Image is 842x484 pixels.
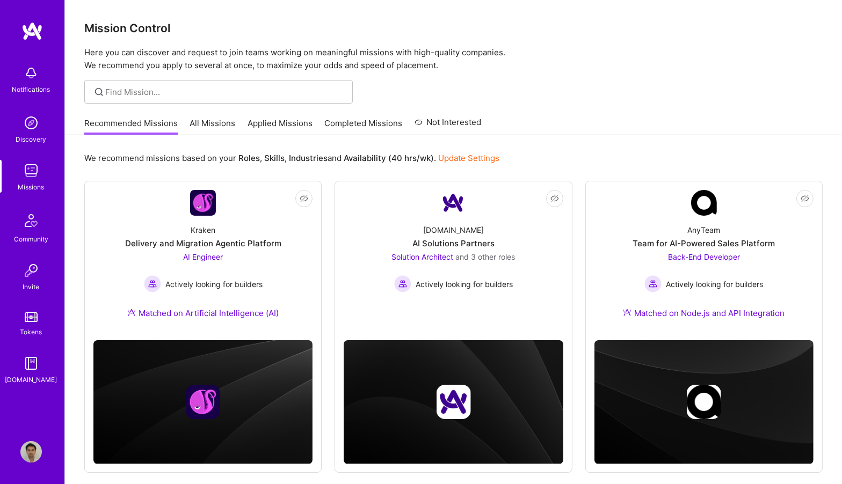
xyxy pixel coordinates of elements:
[633,238,775,249] div: Team for AI-Powered Sales Platform
[25,312,38,322] img: tokens
[165,278,263,290] span: Actively looking for builders
[344,153,434,163] b: Availability (40 hrs/wk)
[84,152,499,164] p: We recommend missions based on your , , and .
[127,307,279,319] div: Matched on Artificial Intelligence (AI)
[84,118,178,135] a: Recommended Missions
[106,86,345,98] input: Find Mission...
[412,238,495,249] div: AI Solutions Partners
[668,252,740,261] span: Back-End Developer
[391,252,453,261] span: Solution Architect
[93,340,313,464] img: cover
[20,441,42,463] img: User Avatar
[416,278,513,290] span: Actively looking for builders
[14,233,48,245] div: Community
[325,118,403,135] a: Completed Missions
[190,190,216,216] img: Company Logo
[594,340,814,464] img: cover
[5,374,57,385] div: [DOMAIN_NAME]
[190,118,236,135] a: All Missions
[144,275,161,292] img: Actively looking for builders
[20,112,42,134] img: discovery
[550,194,559,203] i: icon EyeClosed
[438,153,499,163] a: Update Settings
[423,224,484,236] div: [DOMAIN_NAME]
[186,385,220,419] img: Company logo
[238,153,260,163] b: Roles
[300,194,308,203] i: icon EyeClosed
[84,46,823,72] p: Here you can discover and request to join teams working on meaningful missions with high-quality ...
[16,134,47,145] div: Discovery
[191,224,215,236] div: Kraken
[18,441,45,463] a: User Avatar
[93,190,313,332] a: Company LogoKrakenDelivery and Migration Agentic PlatformAI Engineer Actively looking for builder...
[23,281,40,292] div: Invite
[84,21,823,35] h3: Mission Control
[623,307,785,319] div: Matched on Node.js and API Integration
[344,190,563,322] a: Company Logo[DOMAIN_NAME]AI Solutions PartnersSolution Architect and 3 other rolesActively lookin...
[691,190,717,216] img: Company Logo
[12,84,50,95] div: Notifications
[127,308,136,317] img: Ateam Purple Icon
[93,86,105,98] i: icon SearchGrey
[687,385,721,419] img: Company logo
[455,252,515,261] span: and 3 other roles
[687,224,720,236] div: AnyTeam
[20,326,42,338] div: Tokens
[644,275,662,292] img: Actively looking for builders
[20,160,42,181] img: teamwork
[18,181,45,193] div: Missions
[20,353,42,374] img: guide book
[344,340,563,464] img: cover
[264,153,285,163] b: Skills
[394,275,411,292] img: Actively looking for builders
[436,385,470,419] img: Company logo
[183,252,223,261] span: AI Engineer
[248,118,313,135] a: Applied Missions
[415,116,482,135] a: Not Interested
[21,21,43,41] img: logo
[125,238,281,249] div: Delivery and Migration Agentic Platform
[666,278,763,290] span: Actively looking for builders
[801,194,809,203] i: icon EyeClosed
[623,308,631,317] img: Ateam Purple Icon
[594,190,814,332] a: Company LogoAnyTeamTeam for AI-Powered Sales PlatformBack-End Developer Actively looking for buil...
[20,62,42,84] img: bell
[20,260,42,281] img: Invite
[18,208,44,233] img: Community
[289,153,328,163] b: Industries
[440,190,466,216] img: Company Logo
